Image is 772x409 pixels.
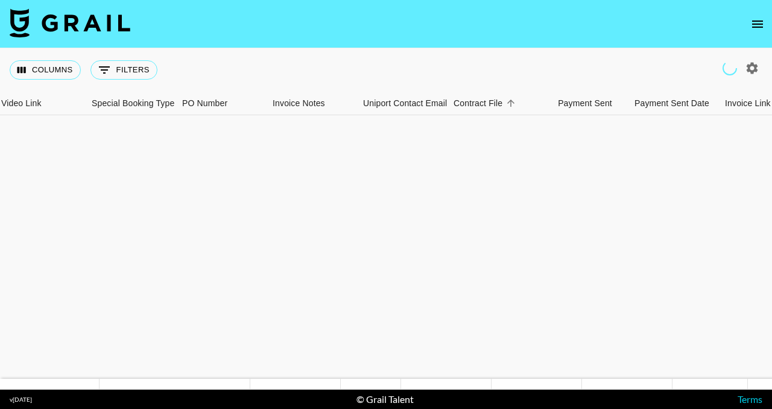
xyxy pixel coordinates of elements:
[92,92,174,115] div: Special Booking Type
[182,92,227,115] div: PO Number
[356,393,414,405] div: © Grail Talent
[86,92,176,115] div: Special Booking Type
[502,95,519,112] button: Sort
[90,60,157,80] button: Show filters
[628,92,719,115] div: Payment Sent Date
[721,60,739,77] span: Refreshing campaigns...
[267,92,357,115] div: Invoice Notes
[10,8,130,37] img: Grail Talent
[176,92,267,115] div: PO Number
[634,92,709,115] div: Payment Sent Date
[745,12,770,36] button: open drawer
[273,92,325,115] div: Invoice Notes
[725,92,771,115] div: Invoice Link
[538,92,628,115] div: Payment Sent
[558,92,612,115] div: Payment Sent
[10,60,81,80] button: Select columns
[357,92,448,115] div: Uniport Contact Email
[738,393,762,405] a: Terms
[363,92,447,115] div: Uniport Contact Email
[448,92,538,115] div: Contract File
[10,396,32,404] div: v [DATE]
[454,92,502,115] div: Contract File
[1,92,42,115] div: Video Link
